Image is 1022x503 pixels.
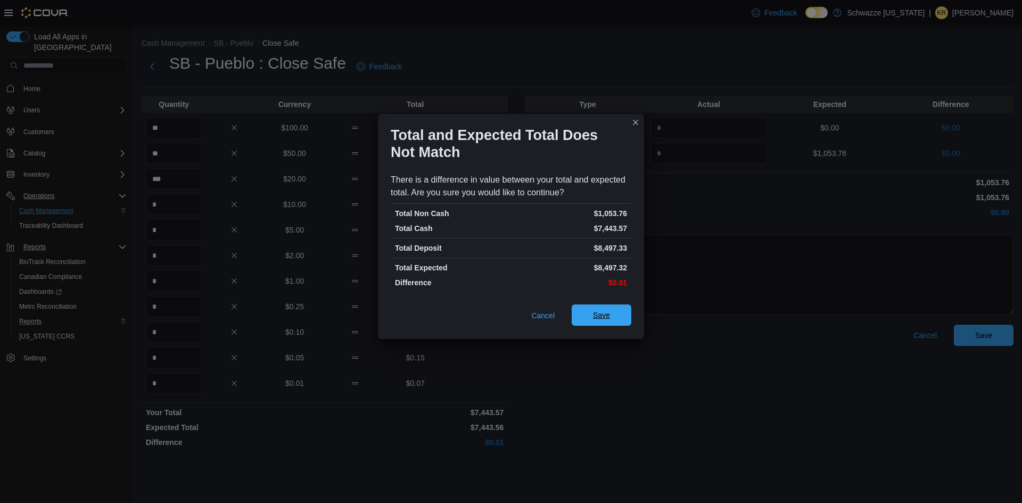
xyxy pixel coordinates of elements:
p: Difference [395,277,509,288]
div: There is a difference in value between your total and expected total. Are you sure you would like... [391,174,631,199]
p: $7,443.57 [513,223,627,234]
p: $1,053.76 [513,208,627,219]
h1: Total and Expected Total Does Not Match [391,127,623,161]
p: $8,497.32 [513,262,627,273]
span: Cancel [531,310,555,321]
p: $8,497.33 [513,243,627,253]
p: Total Deposit [395,243,509,253]
p: Total Cash [395,223,509,234]
p: Total Expected [395,262,509,273]
span: Save [593,310,610,320]
p: $0.01 [513,277,627,288]
p: Total Non Cash [395,208,509,219]
button: Closes this modal window [629,116,642,129]
button: Cancel [527,305,559,326]
button: Save [572,304,631,326]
